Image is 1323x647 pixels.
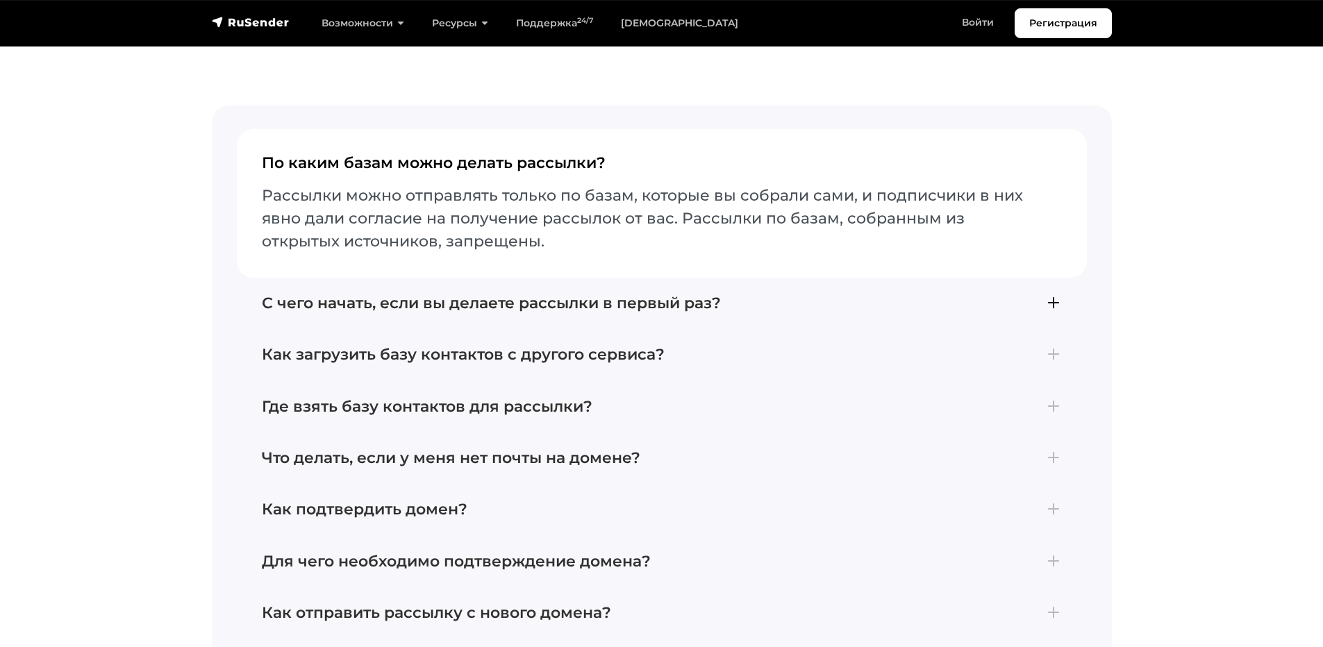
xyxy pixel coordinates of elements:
[262,398,1062,416] h4: Где взять базу контактов для рассылки?
[308,9,418,37] a: Возможности
[212,15,290,29] img: RuSender
[607,9,752,37] a: [DEMOGRAPHIC_DATA]
[262,604,1062,622] h4: Как отправить рассылку с нового домена?
[577,16,593,25] sup: 24/7
[948,8,1008,37] a: Войти
[1015,8,1112,38] a: Регистрация
[262,501,1062,519] h4: Как подтвердить домен?
[262,294,1062,312] h4: С чего начать, если вы делаете рассылки в первый раз?
[262,184,1062,253] p: Рассылки можно отправлять только по базам, которые вы собрали сами, и подписчики в них явно дали ...
[262,346,1062,364] h4: Как загрузить базу контактов с другого сервиса?
[262,449,1062,467] h4: Что делать, если у меня нет почты на домене?
[262,553,1062,571] h4: Для чего необходимо подтверждение домена?
[262,154,1062,183] h4: По каким базам можно делать рассылки?
[418,9,502,37] a: Ресурсы
[502,9,607,37] a: Поддержка24/7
